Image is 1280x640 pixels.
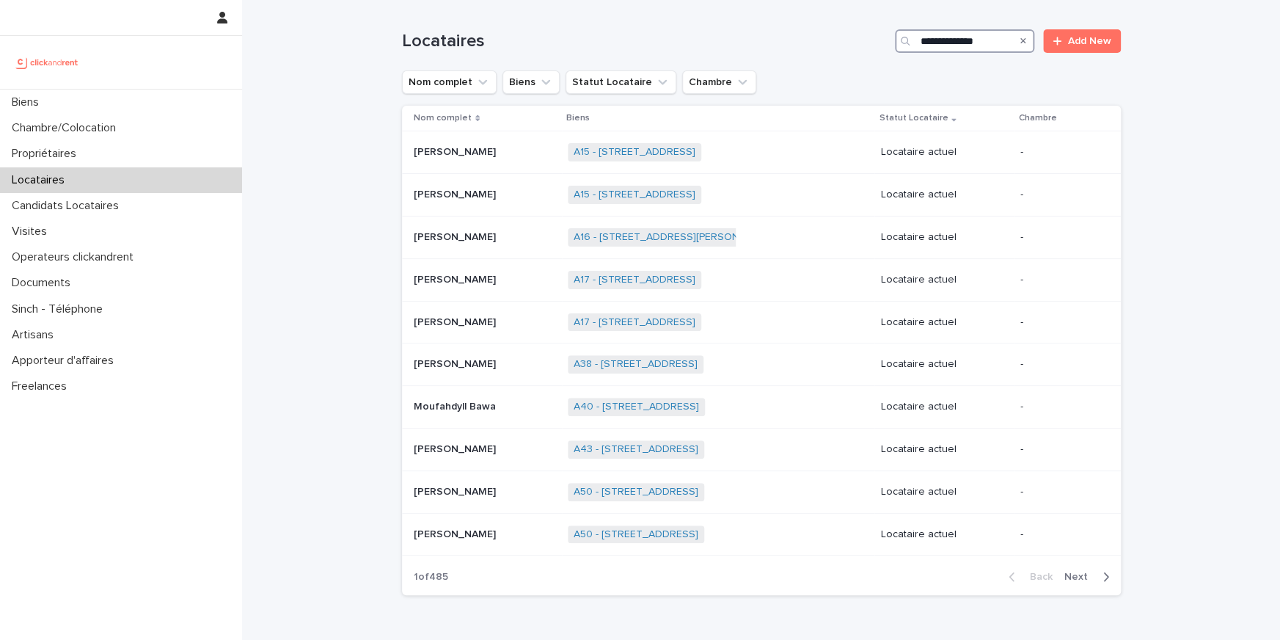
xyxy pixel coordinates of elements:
p: Chambre/Colocation [6,121,128,135]
p: Biens [566,110,590,126]
a: A43 - [STREET_ADDRESS] [574,443,698,456]
p: Artisans [6,328,65,342]
p: Moufahdyll Bawa [414,398,499,413]
span: Add New [1068,36,1111,46]
p: - [1020,231,1097,244]
p: - [1020,486,1097,498]
p: - [1020,274,1097,286]
span: Back [1021,572,1053,582]
p: [PERSON_NAME] [414,228,499,244]
a: A17 - [STREET_ADDRESS] [574,274,695,286]
tr: [PERSON_NAME][PERSON_NAME] A50 - [STREET_ADDRESS] Locataire actuel- [402,513,1121,556]
p: [PERSON_NAME] [414,313,499,329]
h1: Locataires [402,31,890,52]
p: Nom complet [414,110,472,126]
img: UCB0brd3T0yccxBKYDjQ [12,48,83,77]
input: Search [895,29,1034,53]
p: Chambre [1019,110,1057,126]
tr: [PERSON_NAME][PERSON_NAME] A43 - [STREET_ADDRESS] Locataire actuel- [402,428,1121,470]
p: Locataire actuel [880,189,1009,201]
button: Back [997,570,1058,583]
tr: [PERSON_NAME][PERSON_NAME] A15 - [STREET_ADDRESS] Locataire actuel- [402,174,1121,217]
p: - [1020,528,1097,541]
p: Candidats Locataires [6,199,131,213]
p: [PERSON_NAME] [414,355,499,371]
button: Biens [502,70,560,94]
a: A15 - [STREET_ADDRESS] [574,146,695,159]
p: Statut Locataire [879,110,948,126]
a: A16 - [STREET_ADDRESS][PERSON_NAME] [574,231,776,244]
a: A38 - [STREET_ADDRESS] [574,358,698,371]
p: Locataire actuel [880,231,1009,244]
button: Next [1058,570,1121,583]
p: Locataire actuel [880,443,1009,456]
button: Nom complet [402,70,497,94]
p: Apporteur d'affaires [6,354,125,368]
a: A50 - [STREET_ADDRESS] [574,528,698,541]
p: Visites [6,225,59,239]
p: - [1020,401,1097,413]
p: Locataire actuel [880,146,1009,159]
p: - [1020,443,1097,456]
p: [PERSON_NAME] [414,440,499,456]
p: Biens [6,95,51,109]
p: Freelances [6,379,78,393]
p: Sinch - Téléphone [6,302,114,316]
p: [PERSON_NAME] [414,526,499,541]
span: Next [1064,572,1097,582]
p: Locataire actuel [880,401,1009,413]
tr: [PERSON_NAME][PERSON_NAME] A17 - [STREET_ADDRESS] Locataire actuel- [402,301,1121,343]
p: Operateurs clickandrent [6,250,145,264]
a: A17 - [STREET_ADDRESS] [574,316,695,329]
tr: [PERSON_NAME][PERSON_NAME] A38 - [STREET_ADDRESS] Locataire actuel- [402,343,1121,386]
p: Locataire actuel [880,528,1009,541]
p: [PERSON_NAME] [414,143,499,159]
p: - [1020,189,1097,201]
button: Statut Locataire [566,70,676,94]
p: Locataire actuel [880,486,1009,498]
p: Locataire actuel [880,358,1009,371]
tr: [PERSON_NAME][PERSON_NAME] A15 - [STREET_ADDRESS] Locataire actuel- [402,131,1121,174]
p: Locataire actuel [880,316,1009,329]
button: Chambre [682,70,756,94]
p: [PERSON_NAME] [414,483,499,498]
tr: [PERSON_NAME][PERSON_NAME] A50 - [STREET_ADDRESS] Locataire actuel- [402,470,1121,513]
p: - [1020,146,1097,159]
p: Locataires [6,173,76,187]
a: Add New [1043,29,1120,53]
p: 1 of 485 [402,559,460,595]
p: Documents [6,276,82,290]
p: Locataire actuel [880,274,1009,286]
tr: Moufahdyll BawaMoufahdyll Bawa A40 - [STREET_ADDRESS] Locataire actuel- [402,386,1121,429]
a: A50 - [STREET_ADDRESS] [574,486,698,498]
a: A15 - [STREET_ADDRESS] [574,189,695,201]
tr: [PERSON_NAME][PERSON_NAME] A17 - [STREET_ADDRESS] Locataire actuel- [402,258,1121,301]
tr: [PERSON_NAME][PERSON_NAME] A16 - [STREET_ADDRESS][PERSON_NAME] Locataire actuel- [402,216,1121,258]
a: A40 - [STREET_ADDRESS] [574,401,699,413]
p: - [1020,358,1097,371]
p: Propriétaires [6,147,88,161]
p: [PERSON_NAME] [414,186,499,201]
p: [PERSON_NAME] [414,271,499,286]
p: - [1020,316,1097,329]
